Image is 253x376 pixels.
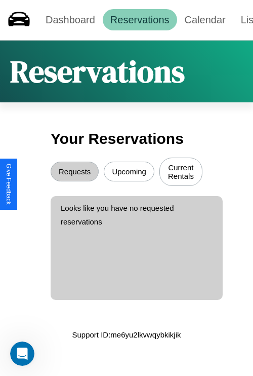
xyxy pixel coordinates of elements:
div: Give Feedback [5,164,12,205]
a: Reservations [103,9,177,30]
a: Calendar [177,9,233,30]
a: Dashboard [38,9,103,30]
iframe: Intercom live chat [10,342,34,366]
button: Requests [51,162,99,181]
button: Current Rentals [159,158,202,186]
h1: Reservations [10,51,185,92]
p: Looks like you have no requested reservations [61,201,213,229]
p: Support ID: me6yu2lkvwqybkikjik [72,328,181,342]
button: Upcoming [104,162,154,181]
h3: Your Reservations [51,125,202,153]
